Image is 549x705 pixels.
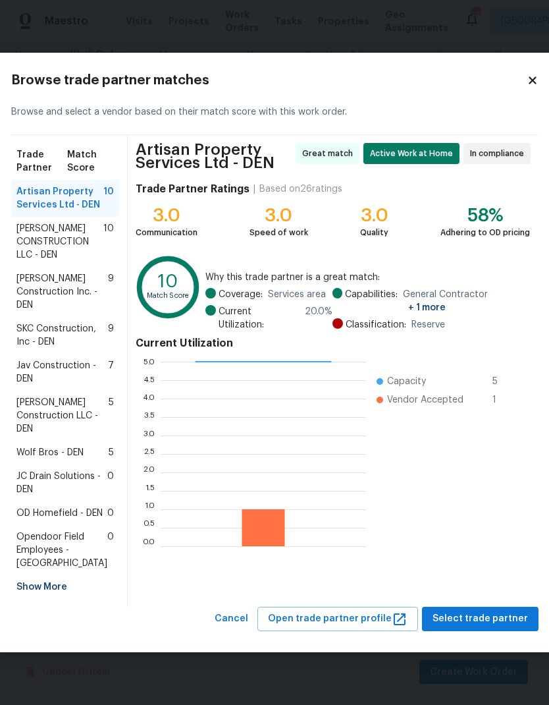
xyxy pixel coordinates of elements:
[360,226,388,239] div: Quality
[492,375,513,388] span: 5
[257,607,418,631] button: Open trade partner profile
[108,272,114,312] span: 9
[136,226,197,239] div: Communication
[360,209,388,222] div: 3.0
[432,611,528,627] span: Select trade partner
[108,359,114,385] span: 7
[143,376,155,384] text: 4.5
[142,395,155,403] text: 4.0
[16,396,109,436] span: [PERSON_NAME] Construction LLC - DEN
[11,74,527,87] h2: Browse trade partner matches
[108,322,114,349] span: 9
[143,358,155,366] text: 5.0
[109,396,114,436] span: 5
[136,337,531,350] h4: Current Utilization
[109,446,114,459] span: 5
[143,468,155,476] text: 2.0
[136,183,249,196] h4: Trade Partner Ratings
[345,288,398,314] span: Capabilities:
[268,611,407,627] span: Open trade partner profile
[470,147,529,160] span: In compliance
[408,303,446,312] span: + 1 more
[205,271,530,284] span: Why this trade partner is a great match:
[136,143,292,169] span: Artisan Property Services Ltd - DEN
[302,147,358,160] span: Great match
[146,293,189,300] text: Match Score
[103,222,114,262] span: 10
[403,288,530,314] span: General Contractor
[107,507,114,520] span: 0
[143,524,155,532] text: 0.5
[387,375,426,388] span: Capacity
[16,446,84,459] span: Wolf Bros - DEN
[143,432,155,439] text: 3.0
[259,183,342,196] div: Based on 26 ratings
[107,470,114,496] span: 0
[11,575,119,599] div: Show More
[16,185,103,211] span: Artisan Property Services Ltd - DEN
[16,272,108,312] span: [PERSON_NAME] Construction Inc. - DEN
[492,393,513,407] span: 1
[158,273,178,291] text: 10
[219,288,263,301] span: Coverage:
[249,183,259,196] div: |
[16,530,107,570] span: Opendoor Field Employees - [GEOGRAPHIC_DATA]
[249,209,308,222] div: 3.0
[16,322,108,349] span: SKC Construction, Inc - DEN
[16,470,107,496] span: JC Drain Solutions - DEN
[142,542,155,550] text: 0.0
[440,226,530,239] div: Adhering to OD pricing
[16,148,68,175] span: Trade Partner
[346,318,406,331] span: Classification:
[144,450,155,458] text: 2.5
[16,222,103,262] span: [PERSON_NAME] CONSTRUCTION LLC - DEN
[215,611,248,627] span: Cancel
[387,393,463,407] span: Vendor Accepted
[103,185,114,211] span: 10
[144,505,155,513] text: 1.0
[370,147,458,160] span: Active Work at Home
[144,413,155,421] text: 3.5
[16,359,108,385] span: Jav Construction - DEN
[67,148,113,175] span: Match Score
[249,226,308,239] div: Speed of work
[16,507,103,520] span: OD Homefield - DEN
[440,209,530,222] div: 58%
[209,607,253,631] button: Cancel
[268,288,326,301] span: Services area
[305,305,332,331] span: 20.0 %
[107,530,114,570] span: 0
[411,318,445,331] span: Reserve
[145,487,155,495] text: 1.5
[422,607,538,631] button: Select trade partner
[11,90,538,135] div: Browse and select a vendor based on their match score with this work order.
[136,209,197,222] div: 3.0
[219,305,299,331] span: Current Utilization:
